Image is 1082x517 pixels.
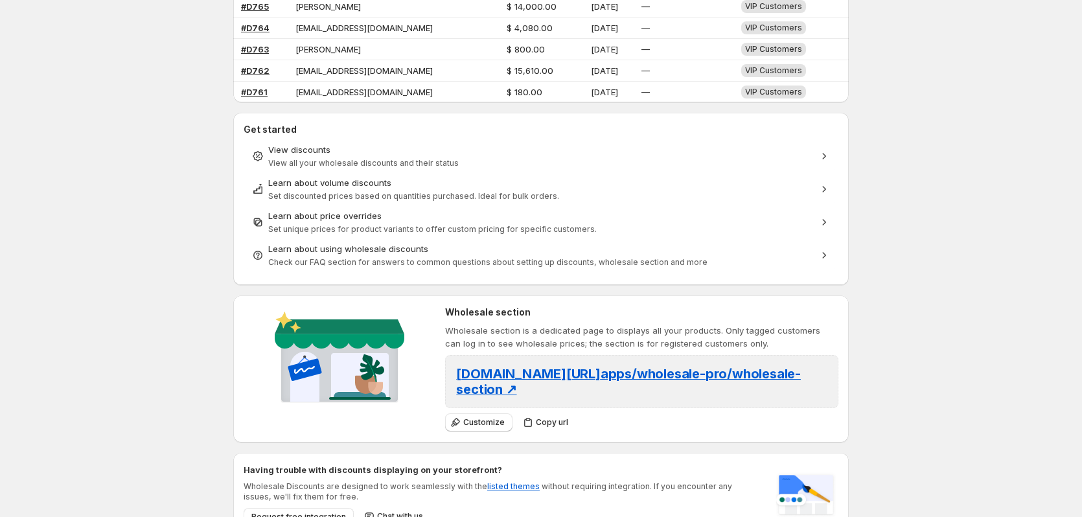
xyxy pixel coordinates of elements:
p: Wholesale section is a dedicated page to displays all your products. Only tagged customers can lo... [445,324,838,350]
span: [PERSON_NAME] [295,1,361,12]
span: Check our FAQ section for answers to common questions about setting up discounts, wholesale secti... [268,257,708,267]
p: Wholesale Discounts are designed to work seamlessly with the without requiring integration. If yo... [244,481,761,502]
span: $ 800.00 [507,44,545,54]
span: $ 14,000.00 [507,1,557,12]
a: #D763 [241,44,269,54]
span: — [641,1,650,12]
div: Learn about price overrides [268,209,814,222]
span: VIP Customers [745,87,802,97]
span: View all your wholesale discounts and their status [268,158,459,168]
img: Wholesale section [270,306,409,413]
span: [DATE] [591,65,618,76]
span: $ 4,080.00 [507,23,553,33]
a: [DOMAIN_NAME][URL]apps/wholesale-pro/wholesale-section ↗ [456,370,801,396]
span: — [641,44,650,54]
span: [EMAIL_ADDRESS][DOMAIN_NAME] [295,87,433,97]
span: VIP Customers [745,44,802,54]
span: [EMAIL_ADDRESS][DOMAIN_NAME] [295,65,433,76]
span: $ 180.00 [507,87,542,97]
span: [DOMAIN_NAME][URL] apps/wholesale-pro/wholesale-section ↗ [456,366,801,397]
button: Copy url [518,413,576,431]
span: Copy url [536,417,568,428]
span: — [641,23,650,33]
span: Customize [463,417,505,428]
div: Learn about volume discounts [268,176,814,189]
button: Customize [445,413,512,431]
a: #D761 [241,87,268,97]
a: #D762 [241,65,270,76]
h2: Wholesale section [445,306,838,319]
span: [DATE] [591,23,618,33]
span: — [641,87,650,97]
a: #D765 [241,1,269,12]
a: #D764 [241,23,270,33]
span: Set discounted prices based on quantities purchased. Ideal for bulk orders. [268,191,559,201]
div: Learn about using wholesale discounts [268,242,814,255]
a: listed themes [487,481,540,491]
span: VIP Customers [745,65,802,75]
h2: Get started [244,123,838,136]
div: View discounts [268,143,814,156]
span: [DATE] [591,44,618,54]
span: VIP Customers [745,1,802,11]
span: — [641,65,650,76]
span: [DATE] [591,1,618,12]
span: VIP Customers [745,23,802,32]
span: Set unique prices for product variants to offer custom pricing for specific customers. [268,224,597,234]
h2: Having trouble with discounts displaying on your storefront? [244,463,761,476]
span: [EMAIL_ADDRESS][DOMAIN_NAME] [295,23,433,33]
span: [DATE] [591,87,618,97]
span: $ 15,610.00 [507,65,553,76]
span: [PERSON_NAME] [295,44,361,54]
